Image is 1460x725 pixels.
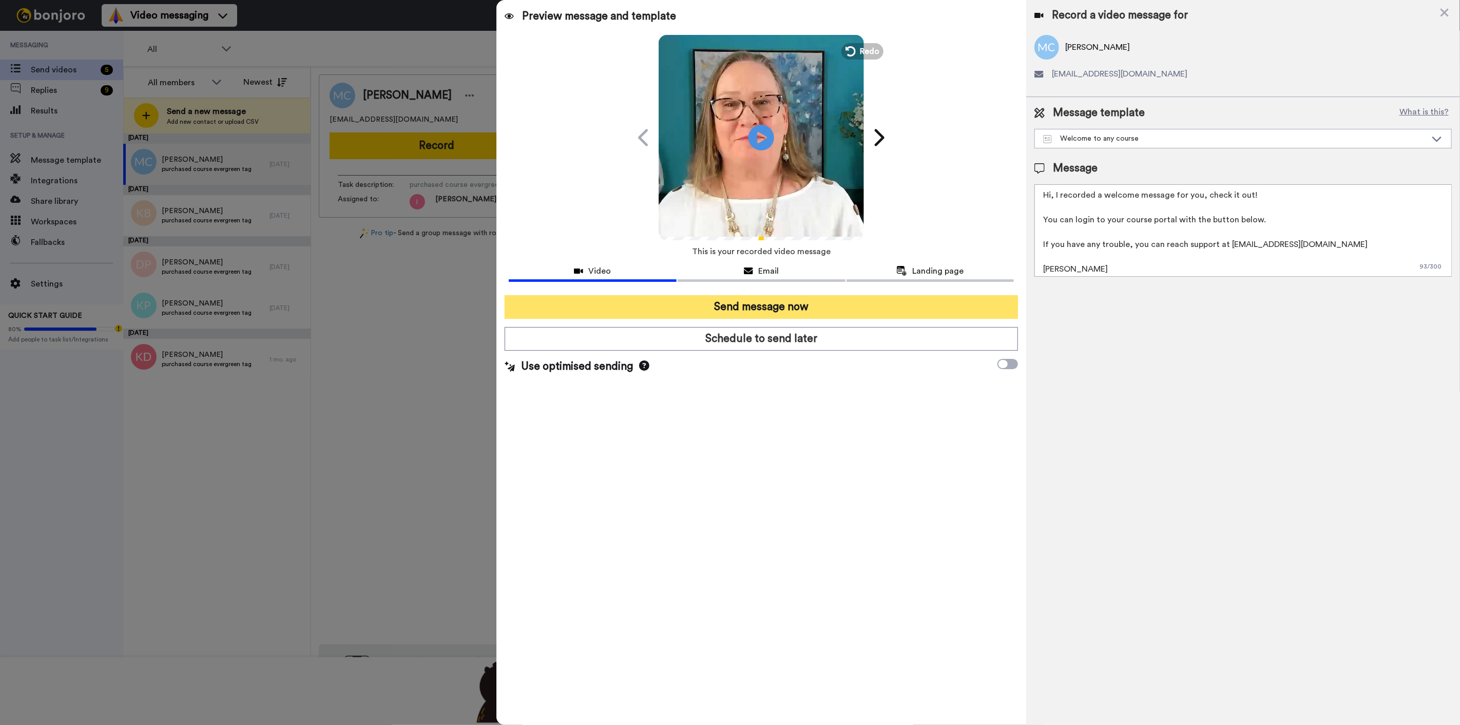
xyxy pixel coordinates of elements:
[1043,133,1427,144] div: Welcome to any course
[912,265,964,277] span: Landing page
[1034,184,1452,277] textarea: Hi, I recorded a welcome message for you, check it out! You can login to your course portal with ...
[1043,135,1052,143] img: Message-temps.svg
[1053,161,1098,176] span: Message
[758,265,779,277] span: Email
[692,240,831,263] span: This is your recorded video message
[588,265,611,277] span: Video
[1052,68,1187,80] span: [EMAIL_ADDRESS][DOMAIN_NAME]
[1053,105,1145,121] span: Message template
[521,359,633,374] span: Use optimised sending
[1396,105,1452,121] button: What is this?
[505,295,1018,319] button: Send message now
[505,327,1018,351] button: Schedule to send later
